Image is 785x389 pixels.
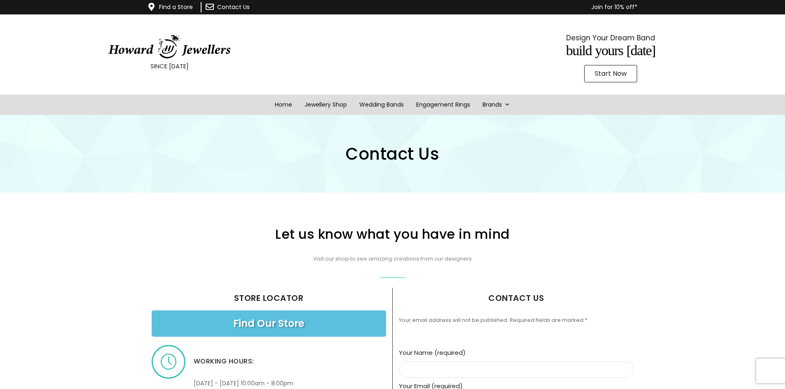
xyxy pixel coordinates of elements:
h2: Let us know what you have in mind [150,228,636,241]
a: Home [269,95,298,115]
h6: Store locator [152,294,386,302]
p: Join for 10% off* [298,2,637,12]
span: Start Now [595,70,627,77]
p: Visit our shop to see amazing creations from our designers [150,254,636,264]
label: Your Name (required) [399,348,634,373]
a: Jewellery Shop [298,95,353,115]
img: HowardJewellersLogo-04 [108,34,231,59]
input: Your Name (required) [399,361,634,378]
p: Design Your Dream Band [462,32,759,44]
p: SINCE [DATE] [21,61,318,72]
a: Find a Store [159,3,193,11]
a: Brands [476,95,516,115]
a: Engagement Rings [410,95,476,115]
p: Your email address will not be published. Required fields are marked * [399,316,634,325]
a: Start Now [584,65,637,82]
span: Working hours: [194,356,254,366]
span: Find Our Store [233,319,304,328]
span: Build Yours [DATE] [566,43,656,58]
h6: Contact Us [399,294,634,302]
a: Contact Us [217,3,250,11]
a: Find Our Store [152,310,386,337]
a: Wedding Bands [353,95,410,115]
h1: Contact Us [150,146,636,162]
